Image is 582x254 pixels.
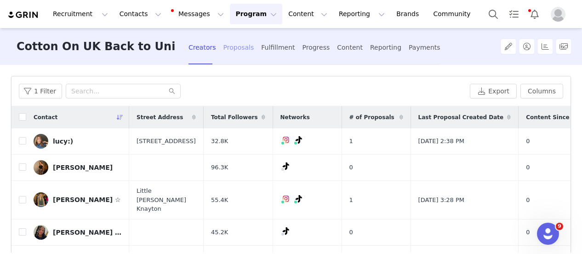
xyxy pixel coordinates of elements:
img: d1999848-50bd-41ee-bf58-9923d0f5fda2.jpg [34,192,48,207]
button: Recruitment [47,4,114,24]
span: 96.3K [211,163,228,172]
span: 0 [349,228,353,237]
button: Reporting [333,4,390,24]
a: Brands [391,4,427,24]
div: Payments [409,35,440,60]
a: Tasks [504,4,524,24]
span: [DATE] 2:38 PM [418,137,464,146]
span: Contact [34,113,57,121]
span: [DATE] 3:28 PM [418,196,464,205]
div: Progress [302,35,330,60]
a: [PERSON_NAME] [34,160,122,175]
span: Street Address [137,113,183,121]
a: Community [428,4,480,24]
img: instagram.svg [282,136,290,144]
img: f3e398ed-99dc-4876-ab29-c39257ec0de7--s.jpg [34,160,48,175]
div: Creators [188,35,216,60]
a: lucy:) [34,134,122,149]
input: Search... [66,84,181,98]
span: 45.2K [211,228,228,237]
button: Search [483,4,503,24]
div: [PERSON_NAME] 🎀 [53,229,122,236]
button: Columns [520,84,563,98]
span: Networks [280,113,310,121]
span: [STREET_ADDRESS] [137,137,196,146]
button: Program [230,4,282,24]
img: b53d8e2d-60d2-414c-9ce3-c9a5ab0e141a.jpg [34,134,48,149]
button: Notifications [525,4,545,24]
div: Fulfillment [261,35,295,60]
button: Messages [167,4,229,24]
div: Content [337,35,363,60]
button: Contacts [114,4,167,24]
a: [PERSON_NAME] 🎀 [34,225,122,240]
div: Reporting [370,35,401,60]
span: 32.8K [211,137,228,146]
i: icon: search [169,88,175,94]
img: instagram.svg [282,195,290,202]
div: Proposals [223,35,254,60]
img: 9348cdc5-16ff-4ccf-986b-bed0e5e92af3.jpg [34,225,48,240]
div: [PERSON_NAME] ☆ [53,196,121,203]
img: grin logo [7,11,40,19]
span: Total Followers [211,113,258,121]
span: Little [PERSON_NAME] Knayton [137,186,196,214]
iframe: Intercom live chat [537,223,559,245]
span: 0 [349,163,353,172]
span: Last Proposal Created Date [418,113,504,121]
button: Profile [545,7,575,22]
img: placeholder-profile.jpg [551,7,565,22]
button: Export [470,84,517,98]
span: 1 [349,196,353,205]
span: 55.4K [211,196,228,205]
span: 9 [556,223,563,230]
div: lucy:) [53,138,73,145]
button: 1 Filter [19,84,62,98]
button: Content [283,4,333,24]
span: # of Proposals [349,113,394,121]
h3: Cotton On UK Back to Uni 2025 Womens Edit #CottonOnUK [17,28,177,65]
div: [PERSON_NAME] [53,164,113,171]
span: 1 [349,137,353,146]
a: [PERSON_NAME] ☆ [34,192,122,207]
